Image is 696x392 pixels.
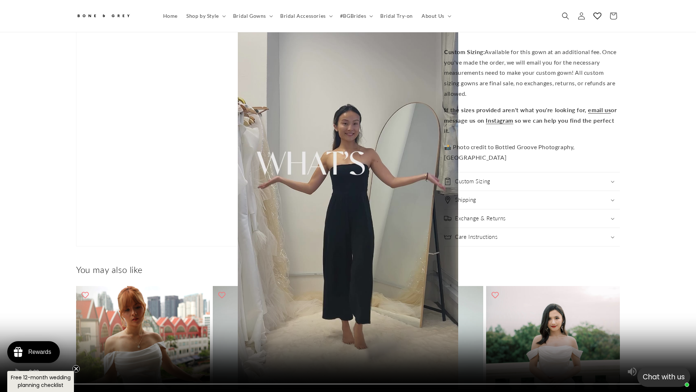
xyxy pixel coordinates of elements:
[444,142,620,163] p: 📸 Photo credit to Bottled Groove Photography, [GEOGRAPHIC_DATA]
[336,8,376,24] summary: #BGBrides
[159,8,182,24] a: Home
[444,48,485,55] strong: Custom Sizing:
[455,178,490,185] h2: Custom Sizing
[637,367,690,387] button: Open chatbox
[455,196,476,204] h2: Shipping
[280,13,326,19] span: Bridal Accessories
[340,13,366,19] span: #BGBrides
[5,137,53,145] div: [PERSON_NAME]
[72,365,80,372] button: Close teaser
[182,8,229,24] summary: Shop by Style
[444,172,620,191] summary: Custom Sizing
[455,233,497,241] h2: Care Instructions
[496,13,544,25] button: Write a review
[2,39,104,134] img: 2049219
[7,371,74,392] div: Free 12-month wedding planning checklistClose teaser
[76,10,130,22] img: Bone and Grey Bridal
[637,372,690,382] p: Chat with us
[11,374,71,389] span: Free 12-month wedding planning checklist
[558,8,573,24] summary: Search
[588,106,611,113] a: email us
[455,215,506,222] h2: Exchange & Returns
[229,8,276,24] summary: Bridal Gowns
[163,13,178,19] span: Home
[186,13,219,19] span: Shop by Style
[28,349,51,355] div: Rewards
[486,117,513,124] a: Instagram
[233,13,266,19] span: Bridal Gowns
[276,8,336,24] summary: Bridal Accessories
[422,13,444,19] span: About Us
[444,228,620,246] summary: Care Instructions
[376,8,417,24] a: Bridal Try-on
[86,137,100,145] div: [DATE]
[380,13,413,19] span: Bridal Try-on
[444,106,617,134] b: If the sizes provided aren't what you're looking for, or message us on so we can help you find th...
[444,26,620,99] p: --- Available for this gown at an additional fee. Once you've made the order, we will email you f...
[444,209,620,228] summary: Exchange & Returns
[417,8,454,24] summary: About Us
[74,7,152,25] a: Bone and Grey Bridal
[444,191,620,209] summary: Shipping
[5,158,100,208] div: love how clean and classic their gowns are, went for a gown fitting and [PERSON_NAME] was really ...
